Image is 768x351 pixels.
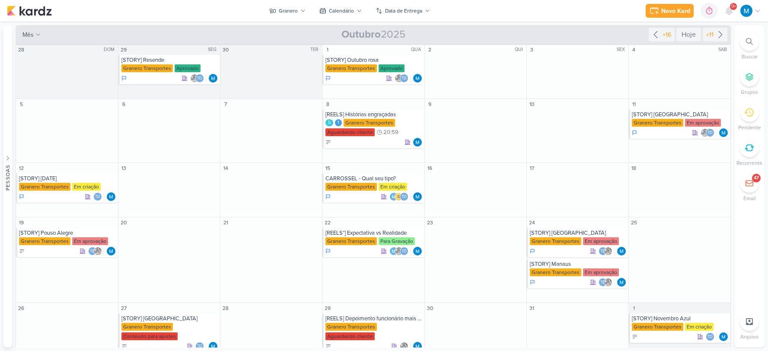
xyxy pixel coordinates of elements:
div: Granero Transportes [632,119,683,127]
div: A Fazer [325,343,331,349]
div: [STORY] Novembro Azul [632,315,729,322]
div: Hoje [676,28,701,41]
div: Colaboradores: MARIANA MIRANDA, IDBOX - Agência de Design, Thais de carvalho [389,192,411,201]
div: 24 [528,218,536,227]
div: Em criação [379,183,407,191]
div: Colaboradores: Thais de carvalho, Everton Granero [599,247,615,255]
span: 9+ [731,3,736,10]
img: MARIANA MIRANDA [413,342,422,351]
div: 30 [221,45,230,54]
div: 6 [119,100,128,108]
div: Granero Transportes [530,237,581,245]
span: 20:59 [383,129,398,135]
div: TER [310,46,321,53]
div: [STORY] Pouso Alegre [19,230,116,236]
div: 9 [426,100,434,108]
div: 3 [528,45,536,54]
p: Td [95,195,100,199]
div: Em criação [685,323,714,331]
div: 47 [754,175,759,182]
div: Colaboradores: Thais de carvalho, Everton Granero [88,247,104,255]
img: MARIANA MIRANDA [413,247,422,255]
img: MARIANA MIRANDA [389,247,398,255]
img: Everton Granero [701,128,709,137]
div: Pessoas [4,165,12,191]
span: 2025 [341,28,405,41]
img: MARIANA MIRANDA [617,278,626,287]
div: Em aprovação [583,237,619,245]
li: Ctrl + F [734,32,765,61]
div: A Fazer [325,139,331,145]
img: Everton Granero [604,247,612,255]
div: Em Andamento [121,75,127,82]
div: Aguardando cliente [325,332,375,340]
div: 29 [119,45,128,54]
div: Responsável: MARIANA MIRANDA [413,342,422,351]
div: Responsável: MARIANA MIRANDA [107,247,115,255]
div: Responsável: MARIANA MIRANDA [719,332,728,341]
p: Arquivo [740,333,758,341]
div: 4 [630,45,638,54]
div: 26 [17,304,25,313]
div: Aprovado [175,64,201,72]
p: Grupos [741,88,758,96]
div: 16 [426,164,434,172]
div: 28 [221,304,230,313]
div: Responsável: MARIANA MIRANDA [413,74,422,83]
div: Colaboradores: Everton Granero, Thais de carvalho [395,74,411,83]
p: Td [707,131,713,135]
div: 27 [119,304,128,313]
div: CARROSSEL - Qual seu tipo? [325,175,422,182]
div: Thais de carvalho [400,247,408,255]
div: Granero Transportes [121,64,173,72]
div: Colaboradores: Thais de carvalho [195,342,206,351]
div: Colaboradores: Thais de carvalho, Everton Granero [599,278,615,287]
p: Td [707,335,713,339]
div: +16 [661,30,673,39]
div: Contéudo para ajustes [121,332,178,340]
div: 20 [119,218,128,227]
div: Em Andamento [325,248,331,255]
div: [REELS*] Expectativa vs Realidade [325,230,422,236]
div: Responsável: MARIANA MIRANDA [617,247,626,255]
img: Everton Granero [400,342,408,351]
div: [REELS] Depoimento funcionário mais de 50 anos [325,315,422,322]
div: S [325,119,333,126]
div: 7 [221,100,230,108]
img: MARIANA MIRANDA [107,247,115,255]
div: 22 [323,218,332,227]
div: 18 [630,164,638,172]
div: DOM [104,46,117,53]
div: 8 [323,100,332,108]
div: Responsável: MARIANA MIRANDA [413,138,422,147]
div: 17 [528,164,536,172]
img: MARIANA MIRANDA [413,192,422,201]
div: Colaboradores: Thais de carvalho [93,192,104,201]
p: Td [90,249,95,254]
div: SAB [718,46,730,53]
div: Aguardando cliente [325,128,375,136]
div: Granero Transportes [325,323,377,331]
div: Thais de carvalho [706,128,714,137]
div: Responsável: MARIANA MIRANDA [413,247,422,255]
div: [STORY] Mossoró [121,315,218,322]
div: 28 [17,45,25,54]
div: 1 [323,45,332,54]
div: Responsável: MARIANA MIRANDA [209,74,217,83]
div: A Fazer [19,248,25,254]
div: Responsável: MARIANA MIRANDA [719,128,728,137]
p: Pendente [738,124,761,131]
div: Novo Kard [661,6,690,16]
div: [STORY] Campina Grande [632,111,729,118]
button: Novo Kard [646,4,694,18]
img: MARIANA MIRANDA [389,192,398,201]
div: Responsável: MARIANA MIRANDA [209,342,217,351]
p: Email [743,195,756,202]
img: kardz.app [7,6,52,16]
div: [STORY] Goiânia [530,230,627,236]
div: Thais de carvalho [195,342,204,351]
div: 14 [221,164,230,172]
div: 25 [630,218,638,227]
div: Colaboradores: MARIANA MIRANDA, Everton Granero, Thais de carvalho [389,247,411,255]
img: MARIANA MIRANDA [719,332,728,341]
